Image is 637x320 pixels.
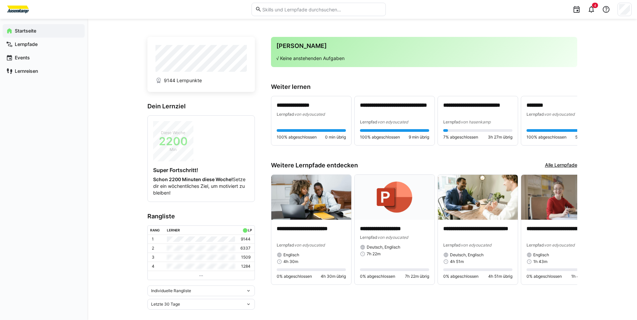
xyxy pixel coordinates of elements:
[151,288,191,294] span: Individuelle Rangliste
[533,259,547,264] span: 1h 43m
[153,167,249,173] h4: Super Fortschritt!
[360,274,395,279] span: 0% abgeschlossen
[276,55,572,62] p: √ Keine anstehenden Aufgaben
[151,302,180,307] span: Letzte 30 Tage
[488,274,512,279] span: 4h 51m übrig
[443,274,479,279] span: 0% abgeschlossen
[527,274,562,279] span: 0% abgeschlossen
[241,255,251,260] p: 1509
[152,236,154,242] p: 1
[152,264,154,269] p: 4
[544,243,575,248] span: von edyoucated
[283,259,298,264] span: 4h 30m
[450,259,464,264] span: 4h 51m
[153,176,249,196] p: Setze dir ein wöchentliches Ziel, um motiviert zu bleiben!
[152,246,154,251] p: 2
[325,135,346,140] span: 0 min übrig
[488,135,512,140] span: 3h 27m übrig
[527,135,566,140] span: 100% abgeschlossen
[294,243,325,248] span: von edyoucated
[377,119,408,124] span: von edyoucated
[443,119,461,124] span: Lernpfad
[377,235,408,240] span: von edyoucated
[277,135,317,140] span: 100% abgeschlossen
[545,162,577,169] a: Alle Lernpfade
[277,274,312,279] span: 0% abgeschlossen
[533,252,549,258] span: Englisch
[544,112,575,117] span: von edyoucated
[153,176,233,182] strong: Schon 2200 Minuten diese Woche!
[283,252,299,258] span: Englisch
[321,274,346,279] span: 4h 30m übrig
[167,228,180,232] div: Lerner
[150,228,160,232] div: Rang
[277,112,294,117] span: Lernpfad
[241,236,251,242] p: 9144
[355,175,435,220] img: image
[271,175,351,220] img: image
[450,252,484,258] span: Deutsch, Englisch
[409,135,429,140] span: 9 min übrig
[152,255,154,260] p: 3
[147,213,255,220] h3: Rangliste
[262,6,382,12] input: Skills und Lernpfade durchsuchen…
[271,83,577,91] h3: Weiter lernen
[367,251,380,257] span: 7h 22m
[241,264,251,269] p: 1284
[240,246,251,251] p: 6337
[527,112,544,117] span: Lernpfad
[164,77,202,84] span: 9144 Lernpunkte
[461,243,491,248] span: von edyoucated
[294,112,325,117] span: von edyoucated
[461,119,491,124] span: von hasenkamp
[443,135,478,140] span: 7% abgeschlossen
[367,245,400,250] span: Deutsch, Englisch
[521,175,601,220] img: image
[594,3,596,7] span: 4
[405,274,429,279] span: 7h 22m übrig
[438,175,518,220] img: image
[271,162,358,169] h3: Weitere Lernpfade entdecken
[276,42,572,50] h3: [PERSON_NAME]
[575,135,596,140] span: 5 min übrig
[443,243,461,248] span: Lernpfad
[571,274,596,279] span: 1h 43m übrig
[360,135,400,140] span: 100% abgeschlossen
[147,103,255,110] h3: Dein Lernziel
[360,235,377,240] span: Lernpfad
[248,228,252,232] div: LP
[360,119,377,124] span: Lernpfad
[527,243,544,248] span: Lernpfad
[277,243,294,248] span: Lernpfad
